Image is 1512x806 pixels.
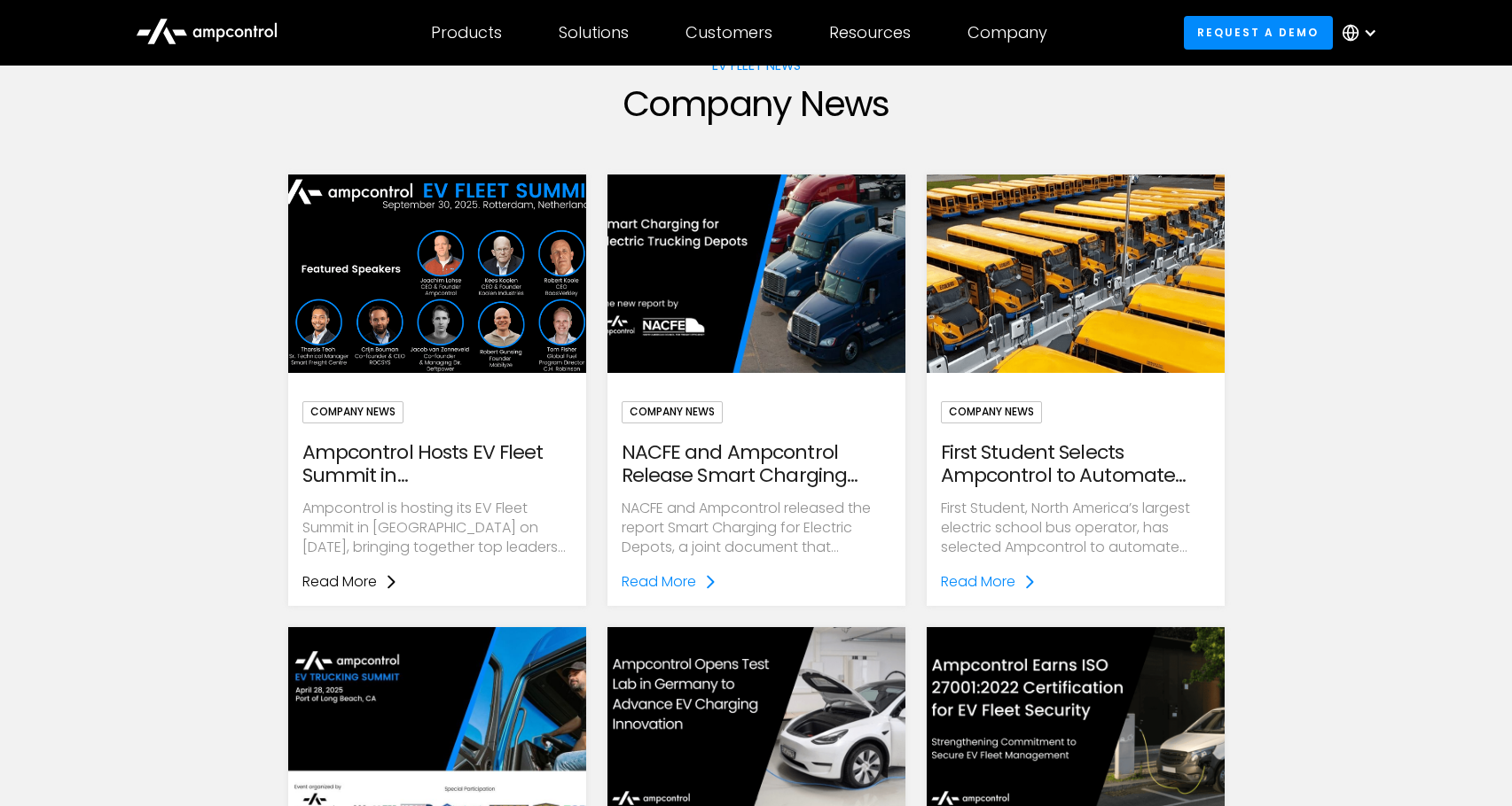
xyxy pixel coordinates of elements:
div: Customers [685,23,772,43]
div: Read More [622,572,696,592]
div: Company News [622,401,723,422]
div: Ampcontrol Hosts EV Fleet Summit in [GEOGRAPHIC_DATA] to Advance Electric Fleet Management in [GE... [302,441,572,488]
div: Products [431,23,502,43]
div: Company [968,23,1047,43]
div: Company News [302,401,403,422]
p: First Student, North America’s largest electric school bus operator, has selected Ampcontrol to a... [941,499,1210,558]
div: Resources [829,23,911,43]
a: Request a demo [1184,16,1333,49]
h1: Company News [623,82,889,125]
div: NACFE and Ampcontrol Release Smart Charging Report for Electric Truck Depots [622,441,891,488]
p: Ampcontrol is hosting its EV Fleet Summit in [GEOGRAPHIC_DATA] on [DATE], bringing together top l... [302,499,572,558]
div: EV fleet news [712,56,801,75]
div: Company News [941,401,1042,422]
div: Read More [302,572,377,592]
div: First Student Selects Ampcontrol to Automate Electric Transportation [941,441,1210,488]
a: Read More [622,572,717,592]
div: Solutions [559,23,629,43]
a: Read More [302,572,398,592]
p: NACFE and Ampcontrol released the report Smart Charging for Electric Depots, a joint document tha... [622,499,891,558]
a: Read More [941,572,1037,592]
div: Read More [941,572,1015,592]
